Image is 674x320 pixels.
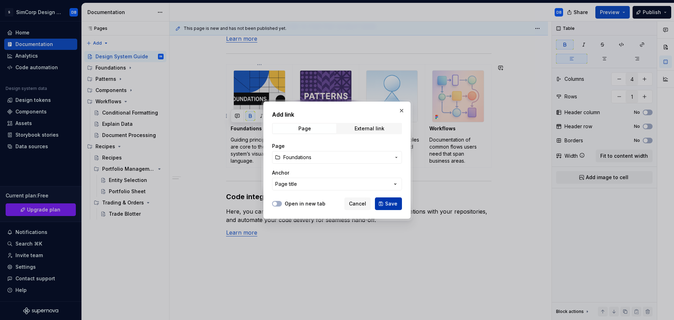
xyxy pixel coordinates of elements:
[272,143,285,150] label: Page
[272,178,402,190] button: Page title
[272,110,402,119] h2: Add link
[283,154,311,161] span: Foundations
[349,200,366,207] span: Cancel
[272,151,402,164] button: Foundations
[285,200,325,207] label: Open in new tab
[344,197,371,210] button: Cancel
[298,126,311,131] div: Page
[272,169,289,176] label: Anchor
[355,126,384,131] div: External link
[375,197,402,210] button: Save
[385,200,397,207] span: Save
[275,181,297,188] div: Page title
